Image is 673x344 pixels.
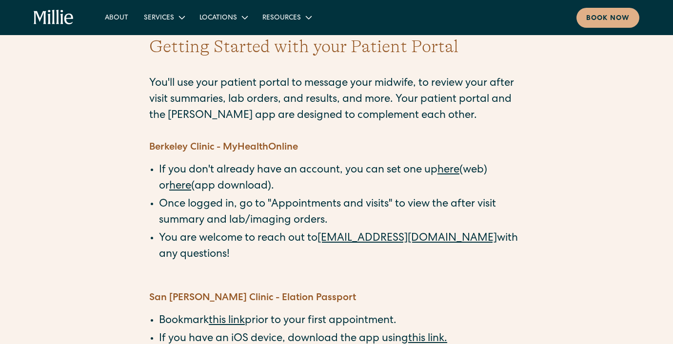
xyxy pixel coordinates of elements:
[209,316,245,326] a: this link
[255,9,318,25] div: Resources
[149,124,524,140] p: ‍
[149,34,524,60] h1: Getting Started with your Patient Portal
[159,313,524,329] li: Bookmark prior to your first appointment.
[576,8,639,28] a: Book now
[262,13,301,23] div: Resources
[169,181,191,192] a: here
[149,60,524,124] p: You'll use your patient portal to message your midwife, to review your after visit summaries, lab...
[192,9,255,25] div: Locations
[586,14,630,24] div: Book now
[317,233,497,244] a: [EMAIL_ADDRESS][DOMAIN_NAME]
[149,293,356,303] strong: San [PERSON_NAME] Clinic - Elation Passport
[97,9,136,25] a: About
[149,143,298,153] strong: Berkeley Clinic - MyHealthOnline
[34,10,74,25] a: home
[159,231,524,263] li: You are welcome to reach out to with any questions!
[159,163,524,195] li: If you don't already have an account, you can set one up (web) or (app download).
[437,165,459,176] a: here
[159,197,524,229] li: Once logged in, go to "Appointments and visits" to view the after visit summary and lab/imaging o...
[144,13,174,23] div: Services
[199,13,237,23] div: Locations
[136,9,192,25] div: Services
[149,275,524,291] p: ‍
